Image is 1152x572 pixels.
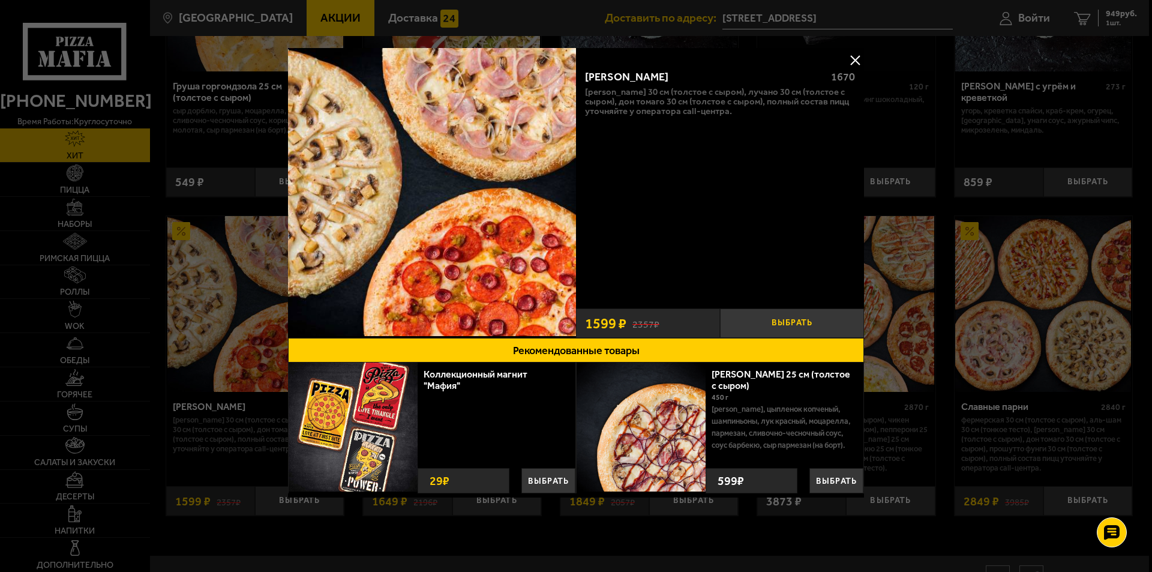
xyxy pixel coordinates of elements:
[712,403,854,451] p: [PERSON_NAME], цыпленок копченый, шампиньоны, лук красный, моцарелла, пармезан, сливочно-чесночны...
[632,317,659,330] s: 2357 ₽
[712,369,850,391] a: [PERSON_NAME] 25 см (толстое с сыром)
[521,468,575,493] button: Выбрать
[427,469,452,493] strong: 29 ₽
[288,48,576,336] img: Хет Трик
[712,393,728,402] span: 450 г
[288,48,576,338] a: Хет Трик
[288,338,864,363] button: Рекомендованные товары
[720,309,864,338] button: Выбрать
[424,369,527,391] a: Коллекционный магнит "Мафия"
[715,469,747,493] strong: 599 ₽
[809,468,863,493] button: Выбрать
[585,87,855,116] p: [PERSON_NAME] 30 см (толстое с сыром), Лучано 30 см (толстое с сыром), Дон Томаго 30 см (толстое ...
[585,71,821,84] div: [PERSON_NAME]
[585,316,626,331] span: 1599 ₽
[831,70,855,83] span: 1670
